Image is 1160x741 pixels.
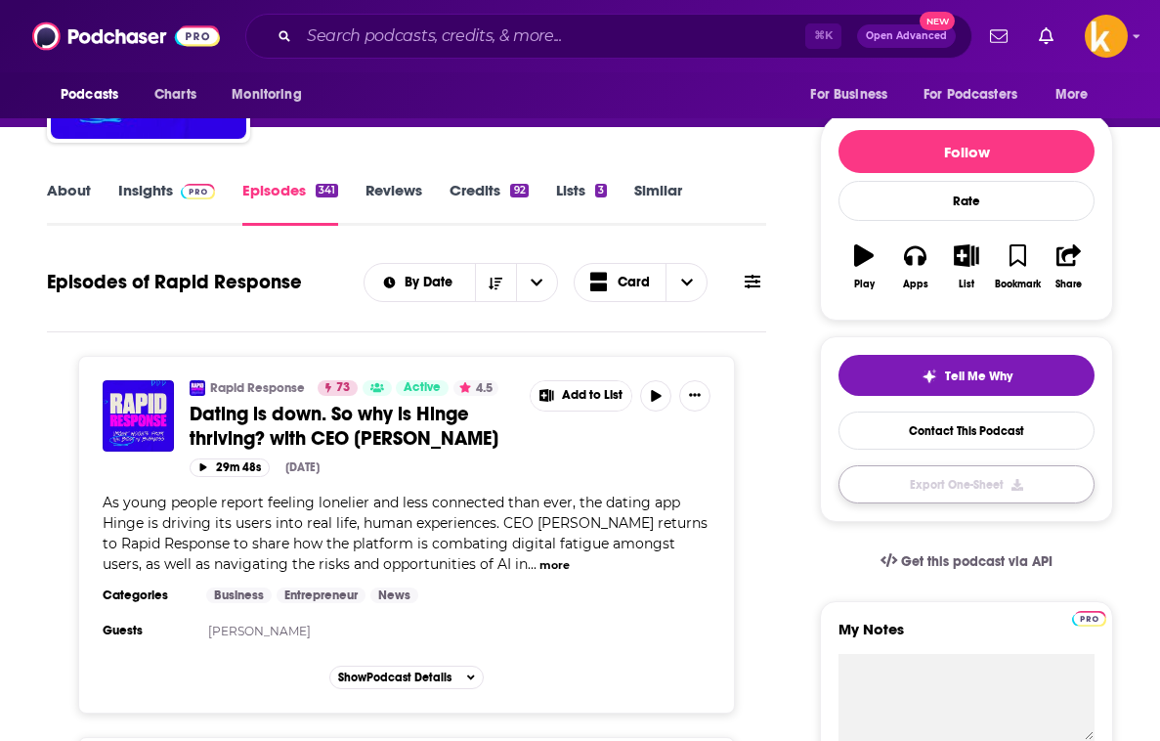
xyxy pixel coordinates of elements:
[865,538,1068,586] a: Get this podcast via API
[103,588,191,603] h3: Categories
[338,671,451,684] span: Show Podcast Details
[838,412,1095,450] a: Contact This Podcast
[992,232,1043,302] button: Bookmark
[475,264,516,301] button: Sort Direction
[1085,15,1128,58] span: Logged in as sshawan
[903,279,928,290] div: Apps
[118,181,215,226] a: InsightsPodchaser Pro
[911,76,1046,113] button: open menu
[945,369,1012,384] span: Tell Me Why
[866,31,947,41] span: Open Advanced
[453,380,498,396] button: 4.5
[336,378,350,398] span: 73
[218,76,326,113] button: open menu
[920,12,955,30] span: New
[805,23,841,49] span: ⌘ K
[922,369,937,384] img: tell me why sparkle
[959,279,974,290] div: List
[531,381,632,411] button: Show More Button
[618,276,650,289] span: Card
[32,18,220,55] img: Podchaser - Follow, Share and Rate Podcasts
[103,623,191,638] h3: Guests
[47,181,91,226] a: About
[396,380,449,396] a: Active
[232,81,301,109] span: Monitoring
[982,20,1015,53] a: Show notifications dropdown
[208,624,311,638] a: [PERSON_NAME]
[924,81,1017,109] span: For Podcasters
[365,276,475,289] button: open menu
[364,263,558,302] h2: Choose List sort
[562,388,623,403] span: Add to List
[838,465,1095,503] button: Export One-Sheet
[516,264,557,301] button: open menu
[365,181,422,226] a: Reviews
[1055,279,1082,290] div: Share
[528,555,537,573] span: ...
[450,181,528,226] a: Credits92
[1072,608,1106,627] a: Pro website
[318,380,358,396] a: 73
[61,81,118,109] span: Podcasts
[1085,15,1128,58] img: User Profile
[941,232,992,302] button: List
[838,181,1095,221] div: Rate
[634,181,682,226] a: Similar
[245,14,972,59] div: Search podcasts, credits, & more...
[190,380,205,396] img: Rapid Response
[285,460,320,474] div: [DATE]
[206,588,272,603] a: Business
[1085,15,1128,58] button: Show profile menu
[181,184,215,199] img: Podchaser Pro
[854,279,875,290] div: Play
[838,232,889,302] button: Play
[901,553,1053,570] span: Get this podcast via API
[242,181,338,226] a: Episodes341
[810,81,887,109] span: For Business
[47,270,302,294] h1: Episodes of Rapid Response
[404,378,441,398] span: Active
[405,276,459,289] span: By Date
[574,263,709,302] button: Choose View
[838,130,1095,173] button: Follow
[277,588,365,603] a: Entrepreneur
[103,494,708,573] span: As young people report feeling lonelier and less connected than ever, the dating app Hinge is dri...
[556,181,607,226] a: Lists3
[370,588,418,603] a: News
[210,380,305,396] a: Rapid Response
[796,76,912,113] button: open menu
[838,355,1095,396] button: tell me why sparkleTell Me Why
[1072,611,1106,627] img: Podchaser Pro
[539,557,570,574] button: more
[838,620,1095,654] label: My Notes
[190,402,515,451] a: Dating is down. So why is Hinge thriving? with CEO [PERSON_NAME]
[1042,76,1113,113] button: open menu
[679,380,710,412] button: Show More Button
[595,184,607,197] div: 3
[47,76,144,113] button: open menu
[190,402,498,451] span: Dating is down. So why is Hinge thriving? with CEO [PERSON_NAME]
[995,279,1041,290] div: Bookmark
[154,81,196,109] span: Charts
[510,184,528,197] div: 92
[299,21,805,52] input: Search podcasts, credits, & more...
[103,380,174,452] img: Dating is down. So why is Hinge thriving? with CEO Justin McLeod
[1031,20,1061,53] a: Show notifications dropdown
[857,24,956,48] button: Open AdvancedNew
[190,458,270,477] button: 29m 48s
[1044,232,1095,302] button: Share
[316,184,338,197] div: 341
[1055,81,1089,109] span: More
[142,76,208,113] a: Charts
[329,666,484,689] button: ShowPodcast Details
[889,232,940,302] button: Apps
